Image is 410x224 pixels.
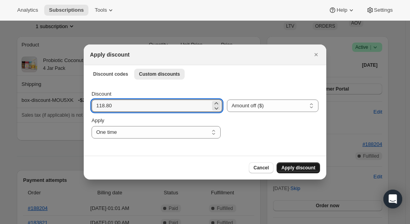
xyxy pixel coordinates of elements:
span: Discount [92,91,111,97]
button: Cancel [249,162,273,173]
button: Apply discount [277,162,320,173]
div: Open Intercom Messenger [383,190,402,208]
div: Custom discounts [84,82,326,156]
button: Tools [90,5,119,16]
span: Settings [374,7,393,13]
button: Analytics [13,5,43,16]
button: Subscriptions [44,5,88,16]
button: Discount codes [88,69,133,80]
button: Settings [361,5,397,16]
span: Discount codes [93,71,128,77]
span: Cancel [254,165,269,171]
span: Apply discount [281,165,315,171]
span: Apply [92,117,104,123]
span: Subscriptions [49,7,84,13]
h2: Apply discount [90,51,129,59]
span: Help [336,7,347,13]
span: Custom discounts [139,71,180,77]
button: Close [311,49,322,60]
span: Analytics [17,7,38,13]
button: Custom discounts [134,69,185,80]
button: Help [324,5,360,16]
span: Tools [95,7,107,13]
